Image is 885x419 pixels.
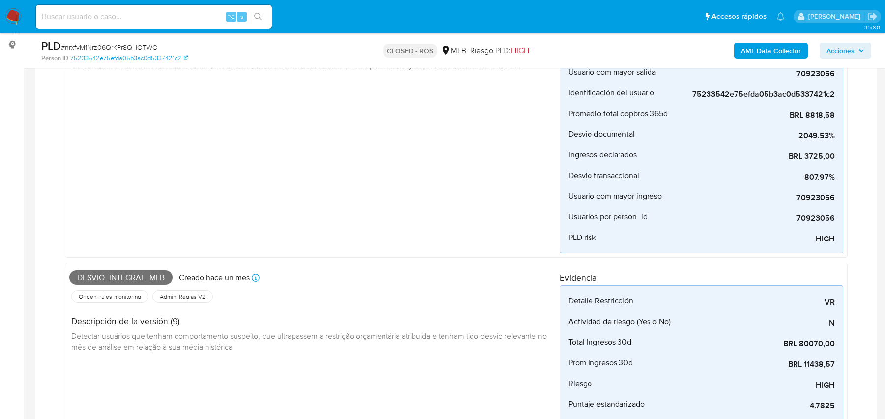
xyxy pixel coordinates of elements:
div: MLB [441,45,466,56]
span: # nrxfvM1Nrz06QrKPr8QHOTWO [61,42,158,52]
span: ⌥ [227,12,235,21]
p: Creado hace un mes [179,272,250,283]
a: Salir [867,11,878,22]
span: Accesos rápidos [711,11,767,22]
p: juan.calo@mercadolibre.com [808,12,864,21]
span: Origen: rules-monitoring [78,293,142,300]
p: CLOSED - ROS [383,44,437,58]
span: Riesgo PLD: [470,45,529,56]
b: PLD [41,38,61,54]
span: HIGH [511,45,529,56]
h4: Descripción de la versión (9) [71,316,552,327]
a: 75233542e75efda05b3ac0d5337421c2 [70,54,188,62]
span: Acciones [826,43,855,59]
button: Acciones [820,43,871,59]
b: AML Data Collector [741,43,801,59]
span: s [240,12,243,21]
b: Person ID [41,54,68,62]
span: Admin. Reglas V2 [159,293,206,300]
button: AML Data Collector [734,43,808,59]
span: Desvio_integral_mlb [69,270,173,285]
button: search-icon [248,10,268,24]
span: Detectar usuários que tenham comportamento suspeito, que ultrapassem a restrição orçamentária atr... [71,330,549,352]
a: Notificaciones [776,12,785,21]
input: Buscar usuario o caso... [36,10,272,23]
span: 3.158.0 [864,23,880,31]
